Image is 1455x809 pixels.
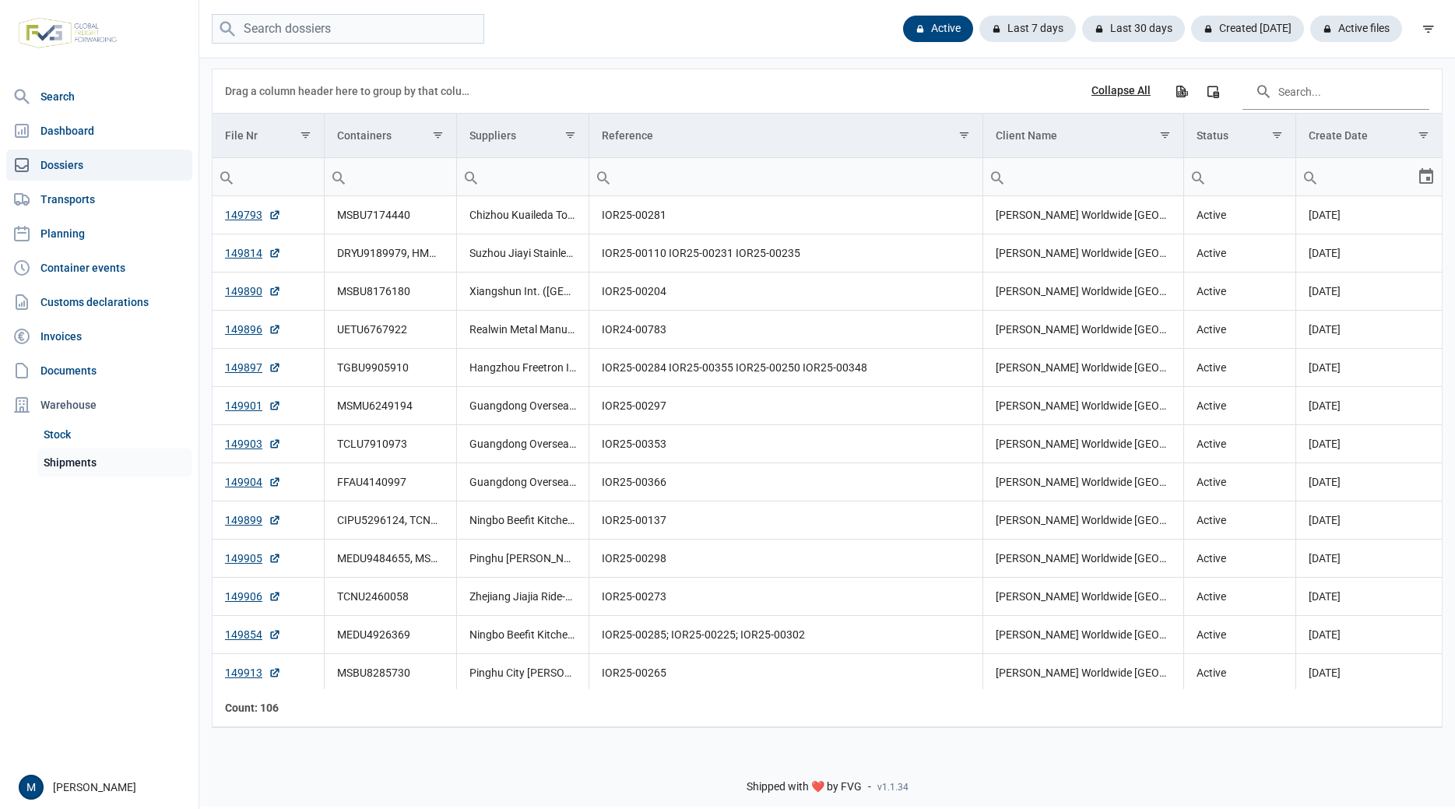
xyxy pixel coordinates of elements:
[19,775,44,800] button: M
[982,387,1184,425] td: [PERSON_NAME] Worldwide [GEOGRAPHIC_DATA]
[325,425,457,463] td: TCLU7910973
[212,14,484,44] input: Search dossiers
[1309,628,1341,641] span: [DATE]
[589,540,983,578] td: IOR25-00298
[1197,129,1228,142] div: Status
[225,79,475,104] div: Drag a column header here to group by that column
[589,387,983,425] td: IOR25-00297
[1184,578,1295,616] td: Active
[213,158,324,195] input: Filter cell
[457,158,485,195] div: Search box
[1310,16,1402,42] div: Active files
[19,775,189,800] div: [PERSON_NAME]
[225,322,281,337] a: 149896
[37,448,192,477] a: Shipments
[1309,438,1341,450] span: [DATE]
[6,218,192,249] a: Planning
[337,129,392,142] div: Containers
[1191,16,1304,42] div: Created [DATE]
[457,273,589,311] td: Xiangshun Int. ([GEOGRAPHIC_DATA]) Trading Co., Ltd.
[457,234,589,273] td: Suzhou Jiayi Stainless Steel Products Co., Ltd.
[225,129,258,142] div: File Nr
[1296,158,1324,195] div: Search box
[6,389,192,420] div: Warehouse
[1296,158,1417,195] input: Filter cell
[996,129,1057,142] div: Client Name
[1415,15,1443,43] div: filter
[457,311,589,349] td: Realwin Metal Manufacture Company Ltd.
[325,273,457,311] td: MSBU8176180
[1184,616,1295,654] td: Active
[457,158,589,195] input: Filter cell
[589,349,983,387] td: IOR25-00284 IOR25-00355 IOR25-00250 IOR25-00348
[982,349,1184,387] td: [PERSON_NAME] Worldwide [GEOGRAPHIC_DATA]
[1309,552,1341,565] span: [DATE]
[1309,667,1341,679] span: [DATE]
[457,501,589,540] td: Ningbo Beefit Kitchenware Co., Ltd.
[979,16,1076,42] div: Last 7 days
[589,578,983,616] td: IOR25-00273
[6,81,192,112] a: Search
[1417,158,1436,195] div: Select
[1309,590,1341,603] span: [DATE]
[469,129,516,142] div: Suppliers
[1199,77,1227,105] div: Column Chooser
[1184,273,1295,311] td: Active
[225,474,281,490] a: 149904
[457,578,589,616] td: Zhejiang Jiajia Ride-on Co., Ltd.
[6,149,192,181] a: Dossiers
[457,616,589,654] td: Ningbo Beefit Kitchenware Co., Ltd.
[903,16,973,42] div: Active
[1082,16,1185,42] div: Last 30 days
[982,273,1184,311] td: [PERSON_NAME] Worldwide [GEOGRAPHIC_DATA]
[1295,158,1442,196] td: Filter cell
[225,436,281,452] a: 149903
[1309,514,1341,526] span: [DATE]
[1309,361,1341,374] span: [DATE]
[1418,129,1429,141] span: Show filter options for column 'Create Date'
[564,129,576,141] span: Show filter options for column 'Suppliers'
[1184,654,1295,692] td: Active
[1309,399,1341,412] span: [DATE]
[1184,158,1212,195] div: Search box
[589,158,983,196] td: Filter cell
[457,114,589,158] td: Column Suppliers
[325,578,457,616] td: TCNU2460058
[6,252,192,283] a: Container events
[982,196,1184,234] td: [PERSON_NAME] Worldwide [GEOGRAPHIC_DATA]
[589,158,617,195] div: Search box
[1184,425,1295,463] td: Active
[225,207,281,223] a: 149793
[213,114,325,158] td: Column File Nr
[300,129,311,141] span: Show filter options for column 'File Nr'
[868,780,871,794] span: -
[225,550,281,566] a: 149905
[325,463,457,501] td: FFAU4140997
[1167,77,1195,105] div: Export all data to Excel
[589,234,983,273] td: IOR25-00110 IOR25-00231 IOR25-00235
[213,158,325,196] td: Filter cell
[325,387,457,425] td: MSMU6249194
[325,540,457,578] td: MEDU9484655, MSNU7949133
[325,234,457,273] td: DRYU9189979, HMMU6056692, KOCU4246426
[983,158,1011,195] div: Search box
[589,273,983,311] td: IOR25-00204
[958,129,970,141] span: Show filter options for column 'Reference'
[225,360,281,375] a: 149897
[1184,114,1295,158] td: Column Status
[225,700,312,716] div: File Nr Count: 106
[37,420,192,448] a: Stock
[877,781,908,793] span: v1.1.34
[982,616,1184,654] td: [PERSON_NAME] Worldwide [GEOGRAPHIC_DATA]
[325,501,457,540] td: CIPU5296124, TCNU5060564, TLLU7707732, TXGU7963037
[213,69,1442,727] div: Data grid with 106 rows and 7 columns
[6,355,192,386] a: Documents
[602,129,653,142] div: Reference
[325,311,457,349] td: UETU6767922
[6,287,192,318] a: Customs declarations
[1309,476,1341,488] span: [DATE]
[325,349,457,387] td: TGBU9905910
[1184,387,1295,425] td: Active
[982,463,1184,501] td: [PERSON_NAME] Worldwide [GEOGRAPHIC_DATA]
